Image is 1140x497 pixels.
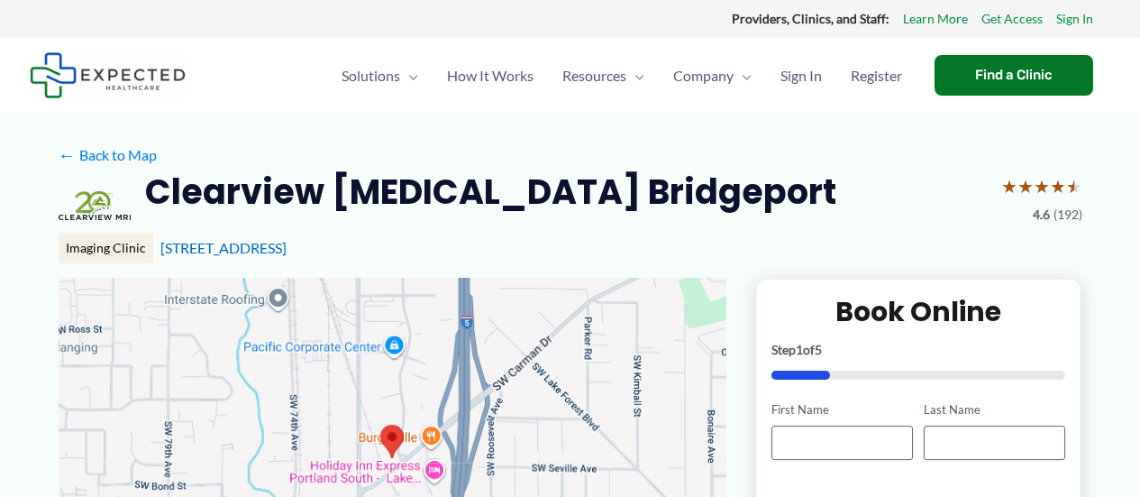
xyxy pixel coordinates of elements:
span: Menu Toggle [400,44,418,107]
span: ★ [1001,170,1017,203]
a: ←Back to Map [59,142,157,169]
a: SolutionsMenu Toggle [327,44,433,107]
span: ★ [1066,170,1082,203]
h2: Book Online [771,294,1066,329]
a: Find a Clinic [935,55,1093,96]
img: Expected Healthcare Logo - side, dark font, small [30,52,186,98]
span: Register [851,44,902,107]
span: Sign In [780,44,822,107]
span: Menu Toggle [734,44,752,107]
a: [STREET_ADDRESS] [160,239,287,256]
a: Get Access [981,7,1043,31]
span: (192) [1053,203,1082,226]
label: Last Name [924,401,1065,419]
span: ★ [1050,170,1066,203]
a: Sign In [766,44,836,107]
nav: Primary Site Navigation [327,44,917,107]
a: How It Works [433,44,548,107]
span: ← [59,146,76,163]
h2: Clearview [MEDICAL_DATA] Bridgeport [145,170,836,214]
a: Learn More [903,7,968,31]
span: ★ [1017,170,1034,203]
span: Menu Toggle [626,44,644,107]
div: Imaging Clinic [59,233,153,263]
a: CompanyMenu Toggle [659,44,766,107]
p: Step of [771,344,1066,356]
span: 5 [815,342,822,357]
span: 4.6 [1033,203,1050,226]
span: Company [673,44,734,107]
span: Resources [562,44,626,107]
strong: Providers, Clinics, and Staff: [732,11,889,26]
a: Sign In [1056,7,1093,31]
a: Register [836,44,917,107]
span: How It Works [447,44,534,107]
span: 1 [796,342,803,357]
span: ★ [1034,170,1050,203]
span: Solutions [342,44,400,107]
a: ResourcesMenu Toggle [548,44,659,107]
label: First Name [771,401,913,419]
